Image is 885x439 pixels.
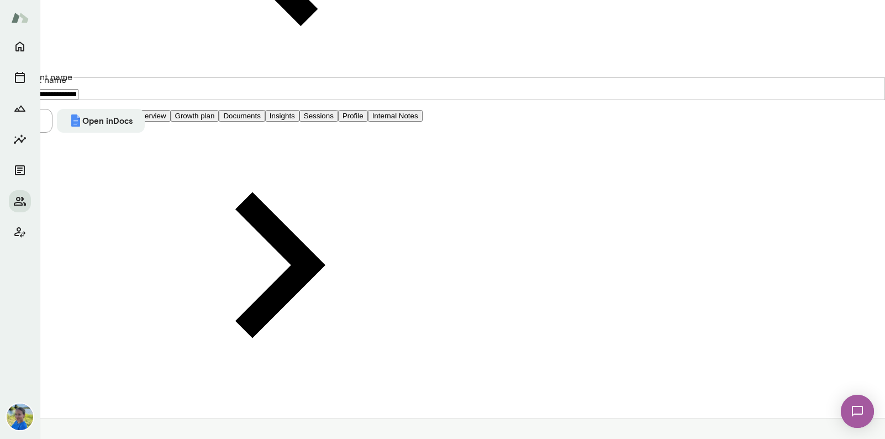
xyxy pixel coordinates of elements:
[9,35,31,58] button: Home
[219,110,265,122] button: Documents
[9,128,31,150] button: Insights
[57,109,145,132] button: Open inDocs
[11,7,29,28] img: Mento
[338,110,368,122] button: Profile
[299,110,338,122] button: Sessions
[131,110,171,122] button: Overview
[9,97,31,119] button: Growth Plan
[171,110,219,122] button: Growth plan
[265,110,299,122] button: Insights
[368,110,423,122] button: Internal Notes
[9,66,31,88] button: Sessions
